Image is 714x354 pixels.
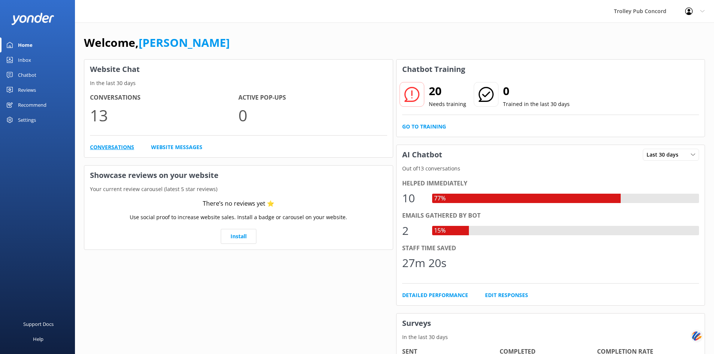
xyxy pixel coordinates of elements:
[139,35,230,50] a: [PERSON_NAME]
[402,211,699,221] div: Emails gathered by bot
[18,37,33,52] div: Home
[11,13,54,25] img: yonder-white-logo.png
[84,185,393,193] p: Your current review carousel (latest 5 star reviews)
[18,97,46,112] div: Recommend
[690,329,703,343] img: svg+xml;base64,PHN2ZyB3aWR0aD0iNDQiIGhlaWdodD0iNDQiIHZpZXdCb3g9IjAgMCA0NCA0NCIgZmlsbD0ibm9uZSIgeG...
[402,179,699,188] div: Helped immediately
[485,291,528,299] a: Edit Responses
[402,222,425,240] div: 2
[397,333,705,341] p: In the last 30 days
[503,100,570,108] p: Trained in the last 30 days
[90,143,134,151] a: Conversations
[397,164,705,173] p: Out of 13 conversations
[84,34,230,52] h1: Welcome,
[18,112,36,127] div: Settings
[23,317,54,332] div: Support Docs
[151,143,202,151] a: Website Messages
[402,291,468,299] a: Detailed Performance
[647,151,683,159] span: Last 30 days
[84,166,393,185] h3: Showcase reviews on your website
[432,194,448,203] div: 77%
[429,100,466,108] p: Needs training
[397,314,705,333] h3: Surveys
[238,103,387,128] p: 0
[90,93,238,103] h4: Conversations
[18,67,36,82] div: Chatbot
[402,189,425,207] div: 10
[402,254,446,272] div: 27m 20s
[397,60,471,79] h3: Chatbot Training
[221,229,256,244] a: Install
[84,79,393,87] p: In the last 30 days
[33,332,43,347] div: Help
[90,103,238,128] p: 13
[429,82,466,100] h2: 20
[130,213,347,221] p: Use social proof to increase website sales. Install a badge or carousel on your website.
[402,243,699,253] div: Staff time saved
[84,60,393,79] h3: Website Chat
[18,82,36,97] div: Reviews
[238,93,387,103] h4: Active Pop-ups
[503,82,570,100] h2: 0
[432,226,448,236] div: 15%
[18,52,31,67] div: Inbox
[203,199,274,209] div: There’s no reviews yet ⭐
[397,145,448,164] h3: AI Chatbot
[402,122,446,131] a: Go to Training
